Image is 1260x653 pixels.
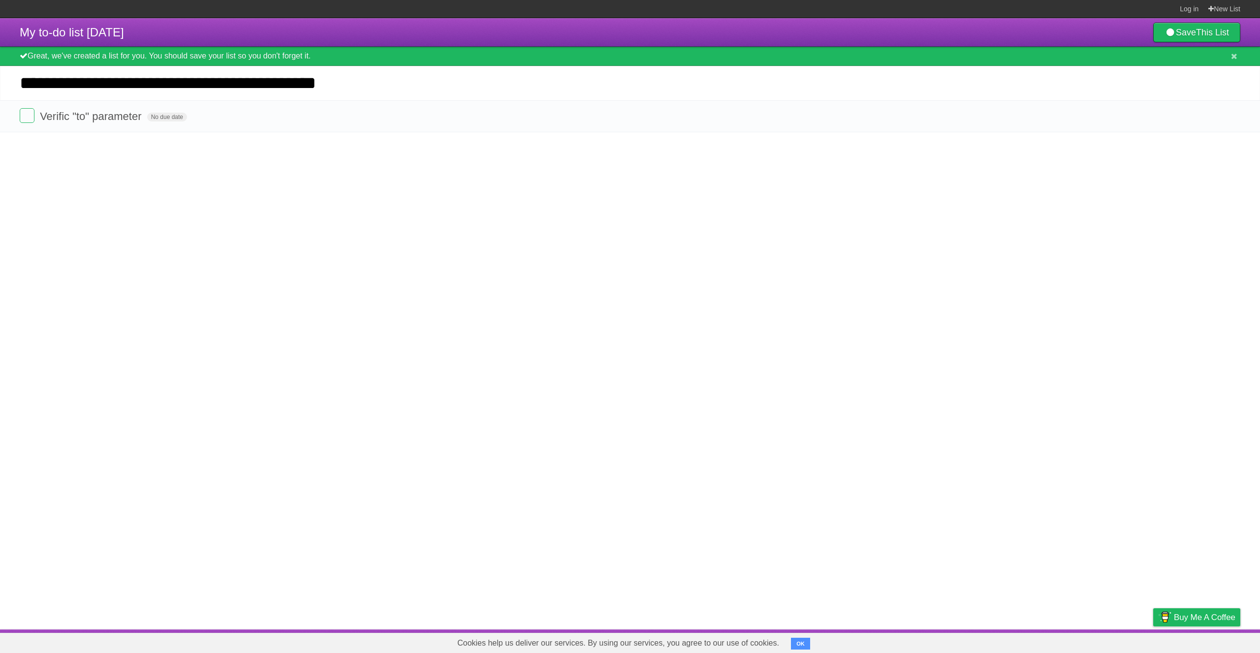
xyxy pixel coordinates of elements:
[1107,632,1129,651] a: Terms
[1153,23,1240,42] a: SaveThis List
[20,26,124,39] span: My to-do list [DATE]
[791,638,810,650] button: OK
[1196,28,1229,37] b: This List
[1178,632,1240,651] a: Suggest a feature
[1055,632,1095,651] a: Developers
[447,633,789,653] span: Cookies help us deliver our services. By using our services, you agree to our use of cookies.
[20,108,34,123] label: Done
[1140,632,1166,651] a: Privacy
[40,110,144,122] span: Verific "to" parameter
[1158,609,1171,625] img: Buy me a coffee
[1153,608,1240,626] a: Buy me a coffee
[1174,609,1235,626] span: Buy me a coffee
[1022,632,1043,651] a: About
[147,113,187,121] span: No due date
